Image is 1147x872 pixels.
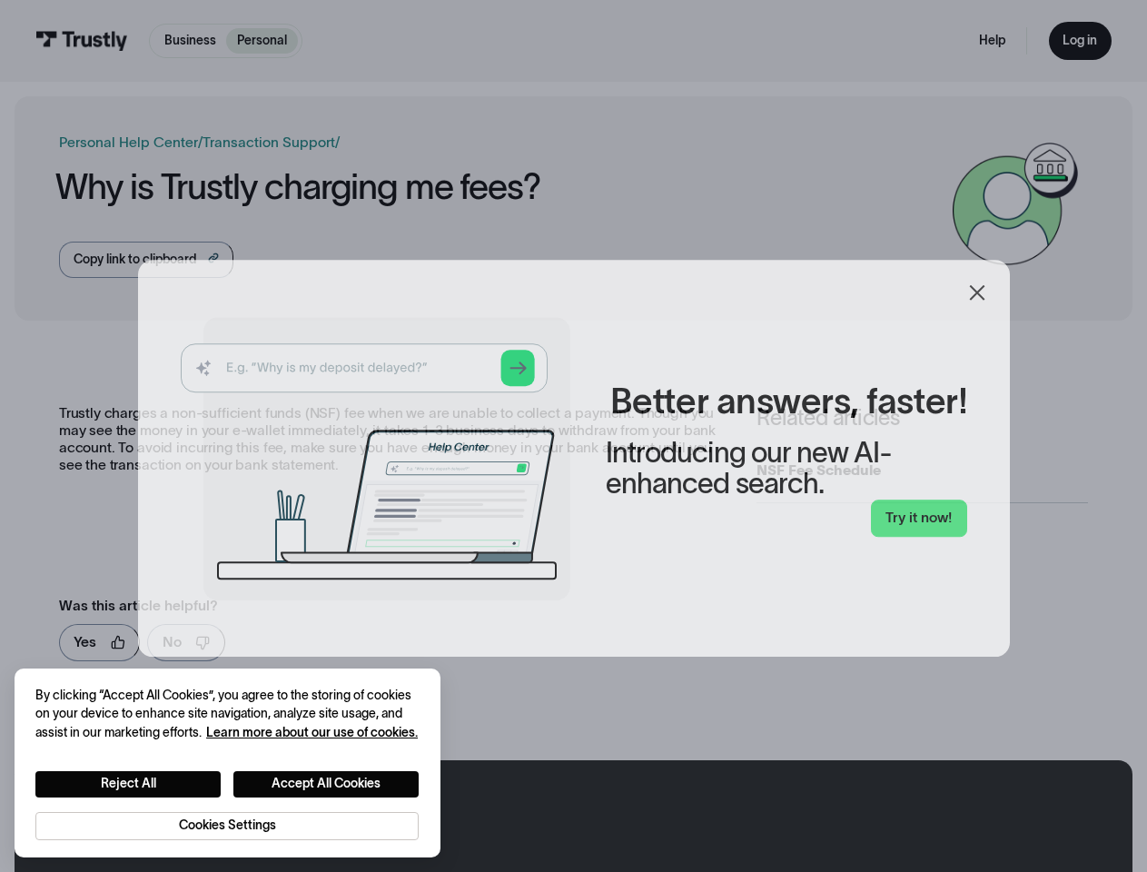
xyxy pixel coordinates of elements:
[605,438,966,500] div: Introducing our new AI-enhanced search.
[35,687,419,840] div: Privacy
[35,687,419,743] div: By clicking “Accept All Cookies”, you agree to the storing of cookies on your device to enhance s...
[233,771,419,798] button: Accept All Cookies
[609,381,966,423] h2: Better answers, faster!
[35,812,419,840] button: Cookies Settings
[35,771,221,798] button: Reject All
[15,669,440,857] div: Cookie banner
[206,726,418,739] a: More information about your privacy, opens in a new tab
[870,500,966,537] a: Try it now!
